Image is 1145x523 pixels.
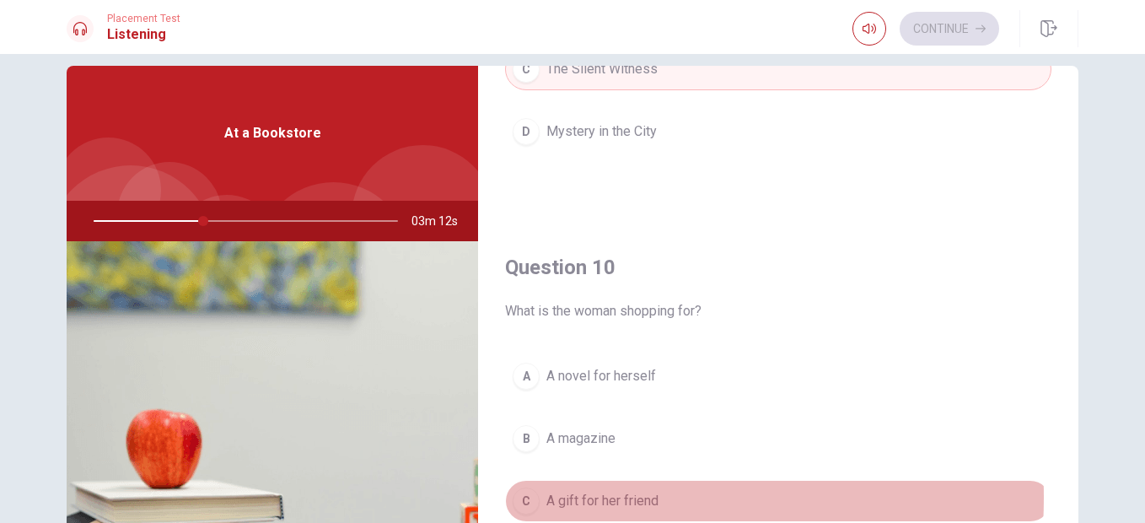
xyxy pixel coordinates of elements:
[505,254,1051,281] h4: Question 10
[513,56,540,83] div: C
[546,429,616,449] span: A magazine
[505,355,1051,397] button: AA novel for herself
[505,480,1051,522] button: CA gift for her friend
[224,123,321,143] span: At a Bookstore
[546,59,658,79] span: The Silent Witness
[505,111,1051,153] button: DMystery in the City
[546,491,659,511] span: A gift for her friend
[505,48,1051,90] button: CThe Silent Witness
[513,363,540,390] div: A
[513,425,540,452] div: B
[505,418,1051,460] button: BA magazine
[513,488,540,515] div: C
[546,121,657,142] span: Mystery in the City
[513,118,540,145] div: D
[546,366,656,386] span: A novel for herself
[411,201,471,241] span: 03m 12s
[505,301,1051,321] span: What is the woman shopping for?
[107,24,180,45] h1: Listening
[107,13,180,24] span: Placement Test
